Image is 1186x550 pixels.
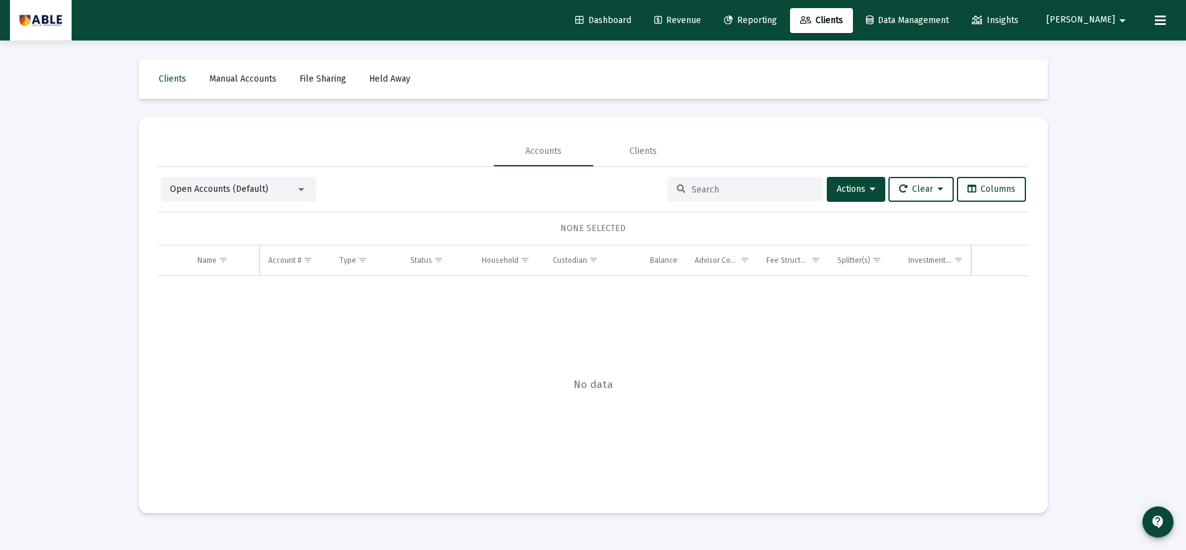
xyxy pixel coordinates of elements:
span: Show filter options for column 'Investment Model' [954,255,963,265]
span: File Sharing [299,73,346,84]
span: Clients [800,15,843,26]
span: Data Management [866,15,949,26]
span: Clients [159,73,186,84]
div: Accounts [525,145,562,158]
mat-icon: contact_support [1151,514,1165,529]
a: Reporting [714,8,787,33]
td: Column Type [331,245,402,275]
a: Manual Accounts [199,67,286,92]
div: Splitter(s) [837,255,870,265]
div: Type [339,255,356,265]
td: Column Advisor Code [686,245,757,275]
span: Actions [837,184,875,194]
span: Show filter options for column 'Household' [520,255,530,265]
td: Column Balance [615,245,686,275]
td: Column Status [402,245,473,275]
span: Show filter options for column 'Type' [358,255,367,265]
span: Show filter options for column 'Status' [434,255,443,265]
span: Insights [972,15,1019,26]
td: Column Account # [260,245,331,275]
span: Show filter options for column 'Custodian' [589,255,598,265]
a: Clients [790,8,853,33]
span: Show filter options for column 'Splitter(s)' [872,255,882,265]
div: Household [482,255,519,265]
div: Balance [650,255,677,265]
td: Column Household [473,245,544,275]
div: Advisor Code [695,255,738,265]
span: Reporting [724,15,777,26]
span: Manual Accounts [209,73,276,84]
button: Actions [827,177,885,202]
a: Clients [149,67,196,92]
div: Clients [629,145,657,158]
span: Held Away [369,73,410,84]
input: Search [692,184,814,195]
a: Dashboard [565,8,641,33]
a: Revenue [644,8,711,33]
td: Column Investment Model [900,245,971,275]
td: Column Fee Structure(s) [758,245,829,275]
div: Name [197,255,217,265]
span: Show filter options for column 'Name' [219,255,228,265]
span: Columns [967,184,1015,194]
td: Column Custodian [544,245,615,275]
span: [PERSON_NAME] [1047,15,1115,26]
span: Open Accounts (Default) [170,184,268,194]
button: [PERSON_NAME] [1032,7,1145,32]
div: Account # [268,255,301,265]
span: Dashboard [575,15,631,26]
div: Status [410,255,432,265]
div: NONE SELECTED [167,222,1019,235]
a: Data Management [856,8,959,33]
a: Held Away [359,67,420,92]
span: Revenue [654,15,701,26]
span: No data [158,378,1029,392]
div: Investment Model [908,255,951,265]
span: Show filter options for column 'Advisor Code' [740,255,750,265]
div: Fee Structure(s) [766,255,809,265]
span: Clear [899,184,943,194]
div: Custodian [553,255,587,265]
mat-icon: arrow_drop_down [1115,8,1130,33]
span: Show filter options for column 'Fee Structure(s)' [811,255,821,265]
span: Show filter options for column 'Account #' [303,255,313,265]
button: Clear [888,177,954,202]
img: Dashboard [19,8,62,33]
td: Column Name [189,245,260,275]
td: Column Splitter(s) [829,245,900,275]
a: File Sharing [289,67,356,92]
a: Insights [962,8,1028,33]
div: Data grid [158,245,1029,495]
button: Columns [957,177,1026,202]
